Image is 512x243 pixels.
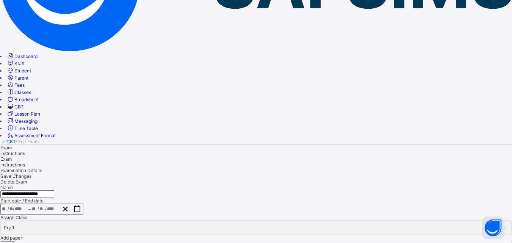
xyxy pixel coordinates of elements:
[14,133,56,138] span: Assessment Format
[14,82,25,88] span: Fees
[8,205,9,212] span: /
[14,53,38,59] span: Dashboard
[6,75,28,81] a: Parent
[14,61,25,66] span: Staff
[0,185,13,190] span: Name
[0,179,27,185] span: Delete Exam
[0,198,44,204] span: Start date / End date
[6,61,25,66] a: Staff
[6,125,38,131] a: Time Table
[14,118,38,124] span: Messaging
[6,82,25,88] a: Fees
[38,205,39,212] span: /
[6,111,40,117] a: Lesson Plan
[6,139,16,144] a: CBT
[6,133,56,138] a: Assessment Format
[14,97,39,102] span: Broadsheet
[14,75,28,81] span: Parent
[6,97,39,102] a: Broadsheet
[14,104,24,110] span: CBT
[6,68,31,74] a: Student
[0,235,22,241] span: Add paper
[14,89,31,95] span: Classes
[0,145,12,151] span: Exam
[482,216,504,239] button: Open asap
[6,53,38,59] a: Dashboard
[45,205,47,212] span: /
[0,173,31,179] span: Save Changes
[14,111,40,117] span: Lesson Plan
[0,162,25,168] span: Instructions
[28,206,31,212] span: –
[13,205,14,212] span: /
[6,89,31,95] a: Classes
[0,151,25,156] span: Instructions
[14,68,31,74] span: Student
[14,125,38,131] span: Time Table
[6,104,24,110] a: CBT
[16,139,39,144] span: / Edit Exam
[0,156,12,162] span: Exam
[0,168,42,173] span: Examination Details
[6,118,38,124] a: Messaging
[0,215,27,220] span: Assign Class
